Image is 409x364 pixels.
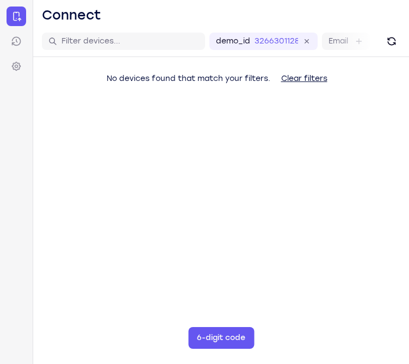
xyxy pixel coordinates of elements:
[107,74,270,83] span: No devices found that match your filters.
[7,32,26,51] a: Sessions
[188,327,254,349] button: 6-digit code
[61,36,199,47] input: Filter devices...
[272,68,336,90] button: Clear filters
[7,57,26,76] a: Settings
[383,33,400,50] button: Refresh
[42,7,101,24] h1: Connect
[7,7,26,26] a: Connect
[216,36,250,47] label: demo_id
[329,36,348,47] label: Email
